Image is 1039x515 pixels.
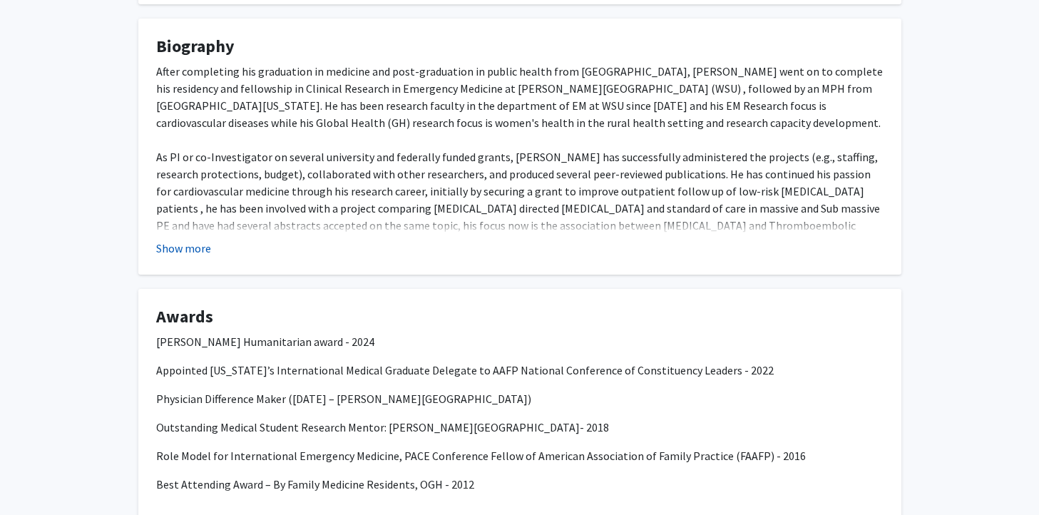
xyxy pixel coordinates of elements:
[156,240,211,257] button: Show more
[156,307,884,327] h4: Awards
[156,333,884,350] p: [PERSON_NAME] Humanitarian award - 2024
[156,36,884,57] h4: Biography
[11,451,61,504] iframe: Chat
[156,419,884,436] p: Outstanding Medical Student Research Mentor: [PERSON_NAME][GEOGRAPHIC_DATA]- 2018
[156,362,884,379] p: Appointed [US_STATE]’s International Medical Graduate Delegate to AAFP National Conference of Con...
[156,476,884,493] p: Best Attending Award – By Family Medicine Residents, OGH - 2012
[156,447,884,464] p: Role Model for International Emergency Medicine, PACE Conference Fellow of American Association o...
[156,390,884,407] p: Physician Difference Maker ([DATE] – [PERSON_NAME][GEOGRAPHIC_DATA])
[156,63,884,268] div: After completing his graduation in medicine and post-graduation in public health from [GEOGRAPHIC...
